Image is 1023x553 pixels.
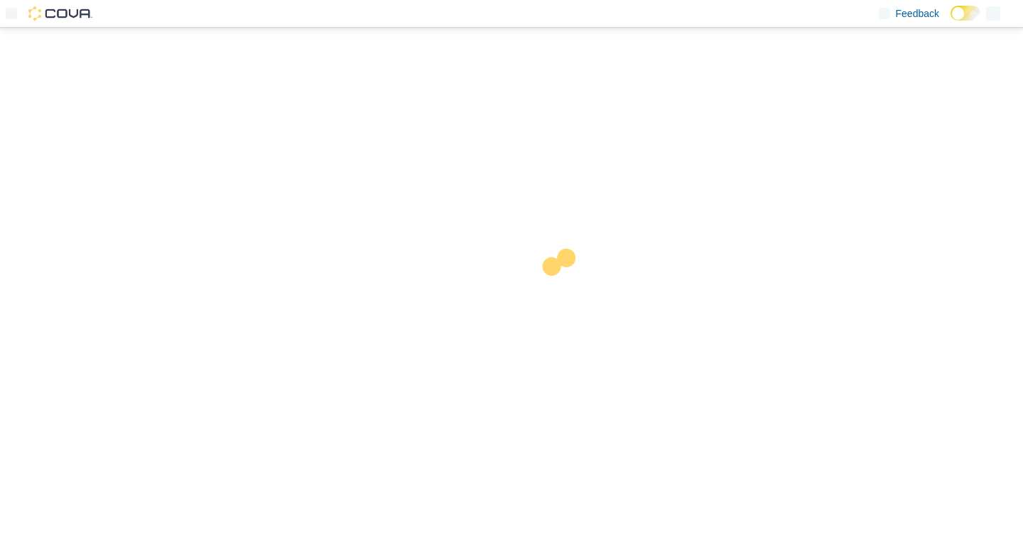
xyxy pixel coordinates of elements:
[28,6,92,21] img: Cova
[951,6,980,21] input: Dark Mode
[511,238,618,345] img: cova-loader
[896,6,939,21] span: Feedback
